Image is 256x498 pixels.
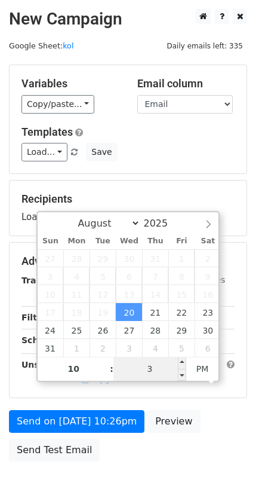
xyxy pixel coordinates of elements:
span: August 4, 2025 [63,267,90,285]
span: August 19, 2025 [90,303,116,321]
span: August 6, 2025 [116,267,142,285]
h5: Variables [21,77,119,90]
strong: Tracking [21,276,61,285]
span: August 24, 2025 [38,321,64,339]
span: August 7, 2025 [142,267,168,285]
span: August 2, 2025 [195,249,221,267]
span: Thu [142,237,168,245]
span: August 26, 2025 [90,321,116,339]
span: Wed [116,237,142,245]
span: August 17, 2025 [38,303,64,321]
strong: Filters [21,313,52,322]
input: Year [140,218,183,229]
span: August 8, 2025 [168,267,195,285]
span: July 30, 2025 [116,249,142,267]
h5: Advanced [21,255,235,268]
span: September 1, 2025 [63,339,90,357]
span: August 27, 2025 [116,321,142,339]
input: Minute [113,357,186,381]
span: August 9, 2025 [195,267,221,285]
iframe: Chat Widget [196,441,256,498]
a: Send Test Email [9,439,100,462]
span: August 13, 2025 [116,285,142,303]
span: July 31, 2025 [142,249,168,267]
strong: Unsubscribe [21,360,80,369]
span: August 12, 2025 [90,285,116,303]
span: September 2, 2025 [90,339,116,357]
span: August 29, 2025 [168,321,195,339]
h5: Email column [137,77,235,90]
a: Load... [21,143,67,161]
span: September 3, 2025 [116,339,142,357]
span: July 28, 2025 [63,249,90,267]
span: August 16, 2025 [195,285,221,303]
span: September 6, 2025 [195,339,221,357]
span: September 4, 2025 [142,339,168,357]
span: August 22, 2025 [168,303,195,321]
a: Copy unsubscribe link [79,374,187,384]
span: August 23, 2025 [195,303,221,321]
span: August 21, 2025 [142,303,168,321]
span: Sat [195,237,221,245]
span: August 11, 2025 [63,285,90,303]
button: Save [86,143,117,161]
span: : [110,357,113,381]
a: Preview [147,410,200,433]
span: Mon [63,237,90,245]
span: July 27, 2025 [38,249,64,267]
span: August 3, 2025 [38,267,64,285]
span: Click to toggle [186,357,219,381]
small: Google Sheet: [9,41,73,50]
span: Tue [90,237,116,245]
input: Hour [38,357,110,381]
h5: Recipients [21,193,235,206]
span: August 31, 2025 [38,339,64,357]
span: September 5, 2025 [168,339,195,357]
div: 聊天小组件 [196,441,256,498]
span: Daily emails left: 335 [162,39,247,53]
a: Daily emails left: 335 [162,41,247,50]
strong: Schedule [21,335,64,345]
span: August 14, 2025 [142,285,168,303]
span: Fri [168,237,195,245]
span: August 30, 2025 [195,321,221,339]
span: August 18, 2025 [63,303,90,321]
span: August 5, 2025 [90,267,116,285]
span: July 29, 2025 [90,249,116,267]
span: August 10, 2025 [38,285,64,303]
span: August 20, 2025 [116,303,142,321]
a: Send on [DATE] 10:26pm [9,410,144,433]
a: kol [63,41,73,50]
a: Templates [21,126,73,138]
span: August 25, 2025 [63,321,90,339]
h2: New Campaign [9,9,247,29]
div: Loading... [21,193,235,224]
span: August 15, 2025 [168,285,195,303]
a: Copy/paste... [21,95,94,114]
span: August 1, 2025 [168,249,195,267]
span: Sun [38,237,64,245]
span: August 28, 2025 [142,321,168,339]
